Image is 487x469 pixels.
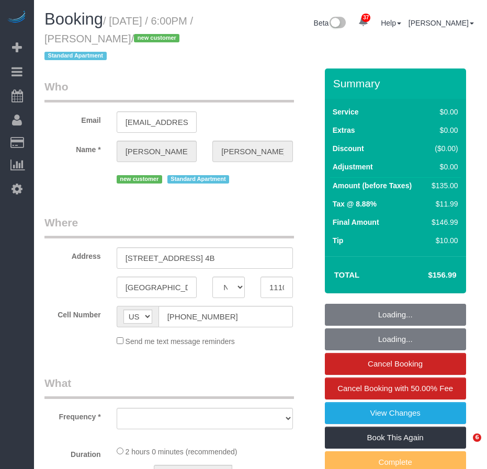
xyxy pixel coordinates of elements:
[333,162,373,172] label: Adjustment
[409,19,474,27] a: [PERSON_NAME]
[353,10,373,33] a: 37
[427,235,458,246] div: $10.00
[158,306,293,327] input: Cell Number
[361,14,370,22] span: 37
[117,277,197,298] input: City
[126,448,237,456] span: 2 hours 0 minutes (recommended)
[37,141,109,155] label: Name *
[333,107,359,117] label: Service
[37,111,109,125] label: Email
[337,384,453,393] span: Cancel Booking with 50.00% Fee
[37,306,109,320] label: Cell Number
[117,175,162,184] span: new customer
[333,143,364,154] label: Discount
[44,79,294,102] legend: Who
[325,353,466,375] a: Cancel Booking
[134,34,179,42] span: new customer
[325,378,466,399] a: Cancel Booking with 50.00% Fee
[333,180,412,191] label: Amount (before Taxes)
[427,143,458,154] div: ($0.00)
[427,180,458,191] div: $135.00
[6,10,27,25] img: Automaid Logo
[427,217,458,227] div: $146.99
[333,199,377,209] label: Tax @ 8.88%
[333,125,355,135] label: Extras
[37,408,109,422] label: Frequency *
[212,141,293,162] input: Last Name
[37,445,109,460] label: Duration
[126,337,235,346] span: Send me text message reminders
[44,10,103,28] span: Booking
[329,17,346,30] img: New interface
[451,433,477,459] iframe: Intercom live chat
[44,15,193,62] small: / [DATE] / 6:00PM / [PERSON_NAME]
[334,270,360,279] strong: Total
[427,162,458,172] div: $0.00
[397,271,456,280] h4: $156.99
[44,375,294,399] legend: What
[333,77,461,89] h3: Summary
[314,19,346,27] a: Beta
[44,52,107,60] span: Standard Apartment
[427,125,458,135] div: $0.00
[333,217,379,227] label: Final Amount
[325,427,466,449] a: Book This Again
[117,111,197,133] input: Email
[473,433,481,442] span: 6
[333,235,344,246] label: Tip
[325,402,466,424] a: View Changes
[427,107,458,117] div: $0.00
[381,19,401,27] a: Help
[167,175,230,184] span: Standard Apartment
[44,215,294,238] legend: Where
[117,141,197,162] input: First Name
[261,277,293,298] input: Zip Code
[427,199,458,209] div: $11.99
[37,247,109,261] label: Address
